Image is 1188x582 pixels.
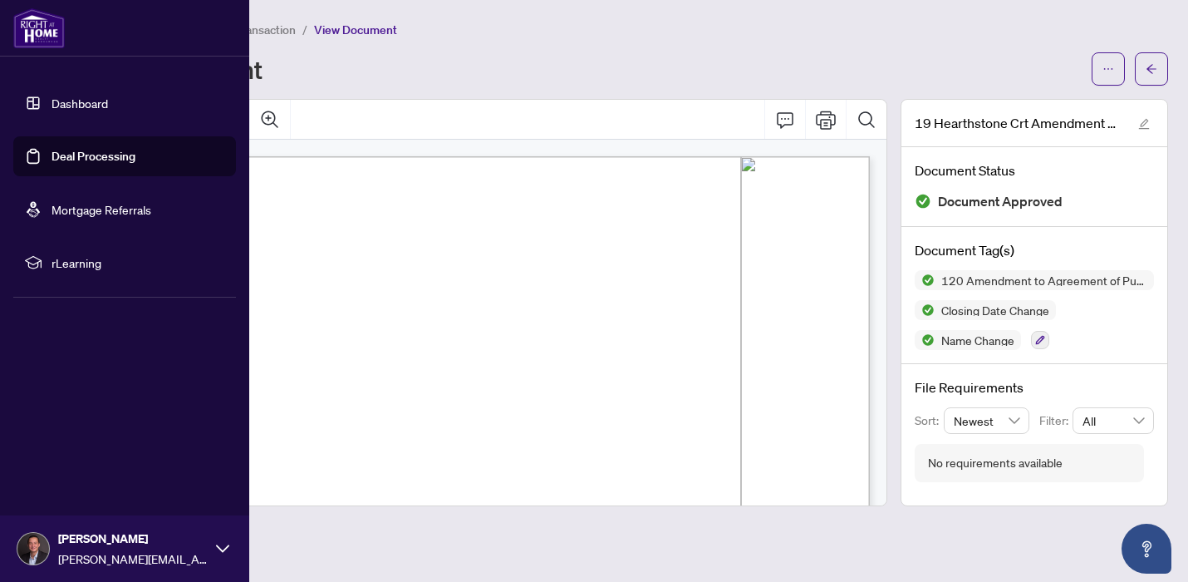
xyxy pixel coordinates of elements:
[52,202,151,217] a: Mortgage Referrals
[915,377,1154,397] h4: File Requirements
[17,533,49,565] img: Profile Icon
[1146,63,1157,75] span: arrow-left
[52,254,224,272] span: rLearning
[1039,412,1073,430] p: Filter:
[302,20,307,39] li: /
[915,300,935,320] img: Status Icon
[915,412,944,430] p: Sort:
[915,193,931,210] img: Document Status
[935,304,1056,316] span: Closing Date Change
[954,408,1020,433] span: Newest
[935,274,1154,286] span: 120 Amendment to Agreement of Purchase and Sale
[935,334,1021,346] span: Name Change
[207,22,296,37] span: View Transaction
[1082,408,1144,433] span: All
[314,22,397,37] span: View Document
[915,160,1154,180] h4: Document Status
[928,454,1063,472] div: No requirements available
[13,8,65,48] img: logo
[58,550,208,568] span: [PERSON_NAME][EMAIL_ADDRESS][DOMAIN_NAME]
[1122,524,1171,574] button: Open asap
[58,530,208,548] span: [PERSON_NAME]
[1138,118,1150,130] span: edit
[52,149,135,164] a: Deal Processing
[915,240,1154,260] h4: Document Tag(s)
[915,113,1122,133] span: 19 Hearthstone Crt Amendment 1.pdf
[915,330,935,350] img: Status Icon
[52,96,108,111] a: Dashboard
[915,270,935,290] img: Status Icon
[1102,63,1114,75] span: ellipsis
[938,190,1063,213] span: Document Approved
